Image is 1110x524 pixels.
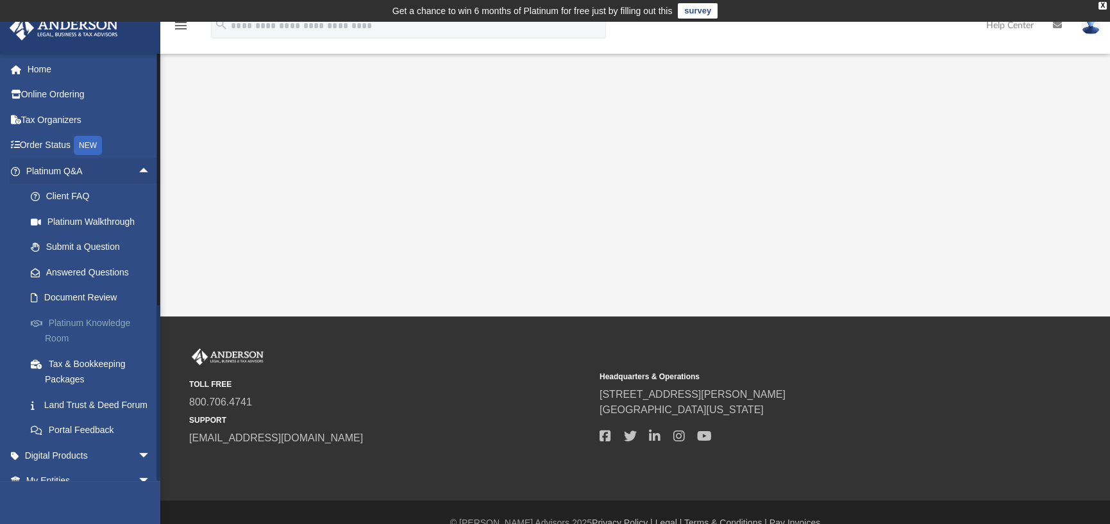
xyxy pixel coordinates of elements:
[392,3,673,19] div: Get a chance to win 6 months of Platinum for free just by filling out this
[18,285,170,311] a: Document Review
[173,24,189,33] a: menu
[189,379,591,390] small: TOLL FREE
[9,468,170,494] a: My Entitiesarrow_drop_down
[9,82,170,108] a: Online Ordering
[18,184,170,209] a: Client FAQ
[189,348,266,365] img: Anderson Advisors Platinum Portal
[189,414,591,426] small: SUPPORT
[1098,2,1107,10] div: close
[9,443,170,468] a: Digital Productsarrow_drop_down
[600,371,1001,382] small: Headquarters & Operations
[9,133,170,159] a: Order StatusNEW
[189,397,252,407] a: 800.706.4741
[18,234,170,260] a: Submit a Question
[18,418,170,443] a: Portal Feedback
[189,432,363,443] a: [EMAIL_ADDRESS][DOMAIN_NAME]
[138,443,164,469] span: arrow_drop_down
[173,18,189,33] i: menu
[678,3,718,19] a: survey
[74,136,102,155] div: NEW
[6,15,122,40] img: Anderson Advisors Platinum Portal
[9,56,170,82] a: Home
[138,468,164,495] span: arrow_drop_down
[18,310,170,351] a: Platinum Knowledge Room
[138,158,164,184] span: arrow_drop_up
[9,158,170,184] a: Platinum Q&Aarrow_drop_up
[9,107,170,133] a: Tax Organizers
[18,392,170,418] a: Land Trust & Deed Forum
[18,259,170,285] a: Answered Questions
[600,404,764,415] a: [GEOGRAPHIC_DATA][US_STATE]
[18,351,170,392] a: Tax & Bookkeeping Packages
[18,209,170,234] a: Platinum Walkthrough
[1081,16,1100,35] img: User Pic
[214,17,228,31] i: search
[600,389,786,400] a: [STREET_ADDRESS][PERSON_NAME]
